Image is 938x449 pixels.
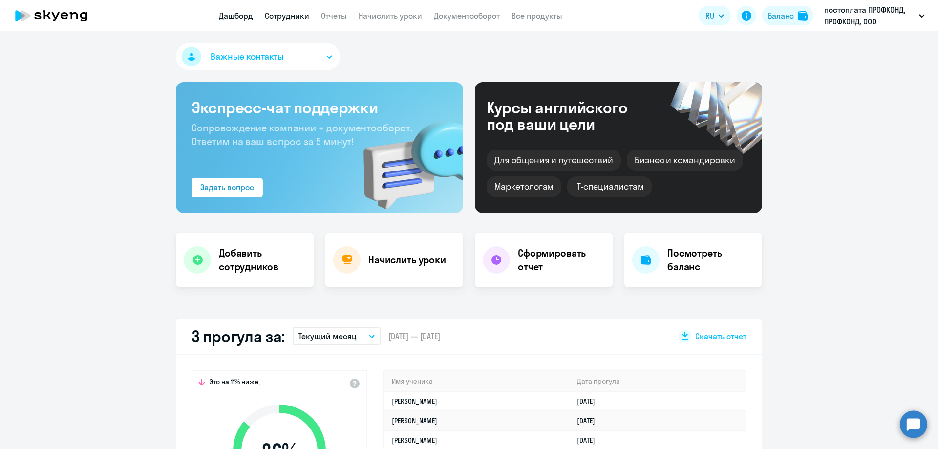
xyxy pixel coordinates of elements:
div: Задать вопрос [200,181,254,193]
button: Текущий месяц [293,327,381,345]
span: Скачать отчет [695,331,746,342]
span: Сопровождение компании + документооборот. Ответим на ваш вопрос за 5 минут! [192,122,412,148]
button: постоплата ПРОФКОНД, ПРОФКОНД, ООО [819,4,930,27]
a: [DATE] [577,397,603,406]
a: [DATE] [577,436,603,445]
h4: Начислить уроки [368,253,446,267]
a: Начислить уроки [359,11,422,21]
img: balance [798,11,808,21]
span: [DATE] — [DATE] [388,331,440,342]
a: Документооборот [434,11,500,21]
a: [DATE] [577,416,603,425]
h4: Сформировать отчет [518,246,605,274]
a: Все продукты [512,11,562,21]
h4: Добавить сотрудников [219,246,306,274]
a: [PERSON_NAME] [392,416,437,425]
button: Задать вопрос [192,178,263,197]
button: Балансbalance [762,6,813,25]
th: Дата прогула [569,371,746,391]
div: Для общения и путешествий [487,150,621,171]
button: Важные контакты [176,43,340,70]
p: Текущий месяц [298,330,357,342]
p: постоплата ПРОФКОНД, ПРОФКОНД, ООО [824,4,915,27]
span: Важные контакты [211,50,284,63]
a: [PERSON_NAME] [392,436,437,445]
span: RU [705,10,714,21]
h2: 3 прогула за: [192,326,285,346]
a: Отчеты [321,11,347,21]
a: [PERSON_NAME] [392,397,437,406]
div: Маркетологам [487,176,561,197]
th: Имя ученика [384,371,569,391]
img: bg-img [349,103,463,213]
div: Бизнес и командировки [627,150,743,171]
div: IT-специалистам [567,176,651,197]
h4: Посмотреть баланс [667,246,754,274]
a: Сотрудники [265,11,309,21]
div: Курсы английского под ваши цели [487,99,654,132]
div: Баланс [768,10,794,21]
button: RU [699,6,731,25]
h3: Экспресс-чат поддержки [192,98,448,117]
span: Это на 11% ниже, [209,377,260,389]
a: Дашборд [219,11,253,21]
